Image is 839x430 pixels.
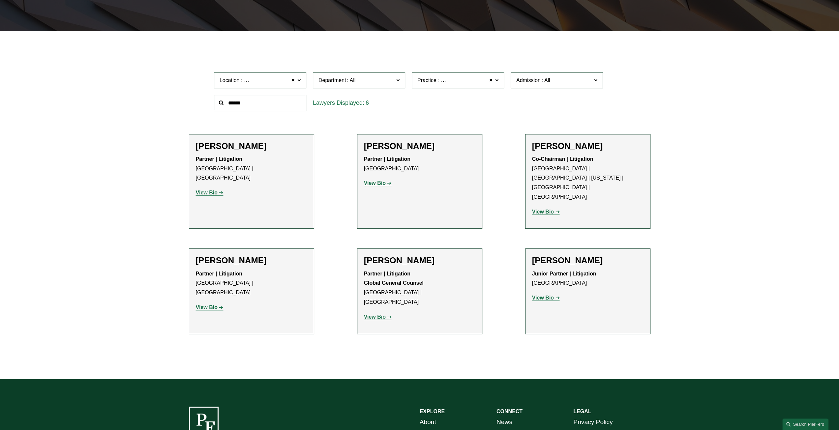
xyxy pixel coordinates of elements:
[364,271,424,286] strong: Partner | Litigation Global General Counsel
[532,295,560,301] a: View Bio
[420,416,436,428] a: About
[196,269,307,298] p: [GEOGRAPHIC_DATA] | [GEOGRAPHIC_DATA]
[573,409,591,414] strong: LEGAL
[196,255,307,266] h2: [PERSON_NAME]
[532,255,644,266] h2: [PERSON_NAME]
[364,156,410,162] strong: Partner | Litigation
[420,409,445,414] strong: EXPLORE
[496,416,512,428] a: News
[532,209,554,215] strong: View Bio
[364,314,386,320] strong: View Bio
[364,314,392,320] a: View Bio
[318,77,346,83] span: Department
[496,409,523,414] strong: CONNECT
[196,190,224,195] a: View Bio
[196,304,218,310] strong: View Bio
[196,271,242,276] strong: Partner | Litigation
[573,416,613,428] a: Privacy Policy
[364,180,392,186] a: View Bio
[364,180,386,186] strong: View Bio
[196,155,307,183] p: [GEOGRAPHIC_DATA] | [GEOGRAPHIC_DATA]
[440,76,491,85] span: Commercial Litigation
[532,141,644,151] h2: [PERSON_NAME]
[220,77,240,83] span: Location
[196,156,242,162] strong: Partner | Litigation
[196,304,224,310] a: View Bio
[364,255,475,266] h2: [PERSON_NAME]
[364,141,475,151] h2: [PERSON_NAME]
[364,269,475,307] p: [GEOGRAPHIC_DATA] | [GEOGRAPHIC_DATA]
[532,295,554,301] strong: View Bio
[196,141,307,151] h2: [PERSON_NAME]
[366,100,369,106] span: 6
[516,77,541,83] span: Admission
[782,418,828,430] a: Search this site
[532,155,644,202] p: [GEOGRAPHIC_DATA] | [GEOGRAPHIC_DATA] | [US_STATE] | [GEOGRAPHIC_DATA] | [GEOGRAPHIC_DATA]
[243,76,298,85] span: [GEOGRAPHIC_DATA]
[364,155,475,174] p: [GEOGRAPHIC_DATA]
[196,190,218,195] strong: View Bio
[532,269,644,288] p: [GEOGRAPHIC_DATA]
[532,271,596,276] strong: Junior Partner | Litigation
[417,77,436,83] span: Practice
[532,209,560,215] a: View Bio
[532,156,593,162] strong: Co-Chairman | Litigation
